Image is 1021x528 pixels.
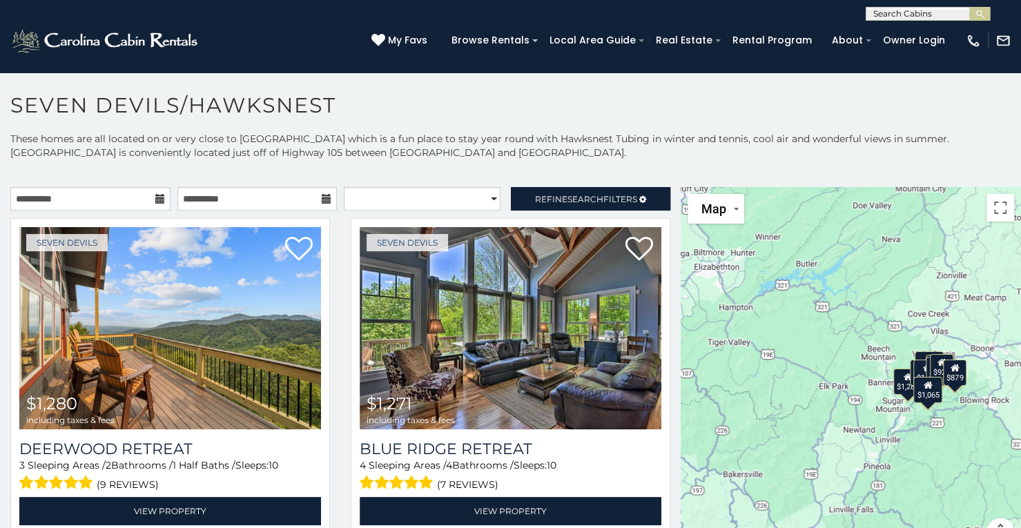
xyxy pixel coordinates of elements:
a: View Property [360,497,661,525]
span: (9 reviews) [97,476,159,493]
img: Deerwood Retreat [19,227,321,429]
span: 10 [547,459,556,471]
div: $1,065 [913,377,942,403]
button: Change map style [688,194,744,224]
a: Seven Devils [367,234,448,251]
span: (7 reviews) [437,476,498,493]
div: $1,140 [925,356,954,382]
a: Blue Ridge Retreat $1,271 including taxes & fees [360,227,661,429]
div: $1,271 [910,360,939,386]
span: $1,271 [367,393,412,413]
span: My Favs [388,33,427,48]
span: 4 [360,459,366,471]
a: My Favs [371,33,431,48]
a: Add to favorites [285,235,313,264]
a: Real Estate [649,30,719,51]
span: $1,280 [26,393,77,413]
span: 4 [446,459,452,471]
div: Sleeping Areas / Bathrooms / Sleeps: [19,458,321,493]
span: Search [567,194,603,204]
span: including taxes & fees [367,415,455,424]
a: RefineSearchFilters [511,187,671,211]
div: $879 [943,359,966,385]
a: Blue Ridge Retreat [360,440,661,458]
button: Toggle fullscreen view [986,194,1014,222]
a: Deerwood Retreat $1,280 including taxes & fees [19,227,321,429]
div: Sleeping Areas / Bathrooms / Sleeps: [360,458,661,493]
img: White-1-2.png [10,27,202,55]
a: Local Area Guide [543,30,643,51]
img: phone-regular-white.png [966,33,981,48]
img: mail-regular-white.png [995,33,1011,48]
span: 3 [19,459,25,471]
a: Rental Program [726,30,819,51]
span: 1 Half Baths / [173,459,235,471]
a: View Property [19,497,321,525]
div: $928 [930,354,953,380]
div: $1,280 [893,369,922,395]
a: Seven Devils [26,234,108,251]
img: Blue Ridge Retreat [360,227,661,429]
span: Map [701,202,726,216]
a: Browse Rentals [445,30,536,51]
div: $1,095 [913,359,942,385]
a: Add to favorites [625,235,653,264]
span: Refine Filters [535,194,637,204]
a: Deerwood Retreat [19,440,321,458]
a: About [825,30,870,51]
div: $1,712 [914,351,943,378]
span: 10 [269,459,278,471]
span: 2 [106,459,111,471]
a: Owner Login [876,30,952,51]
span: including taxes & fees [26,415,115,424]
